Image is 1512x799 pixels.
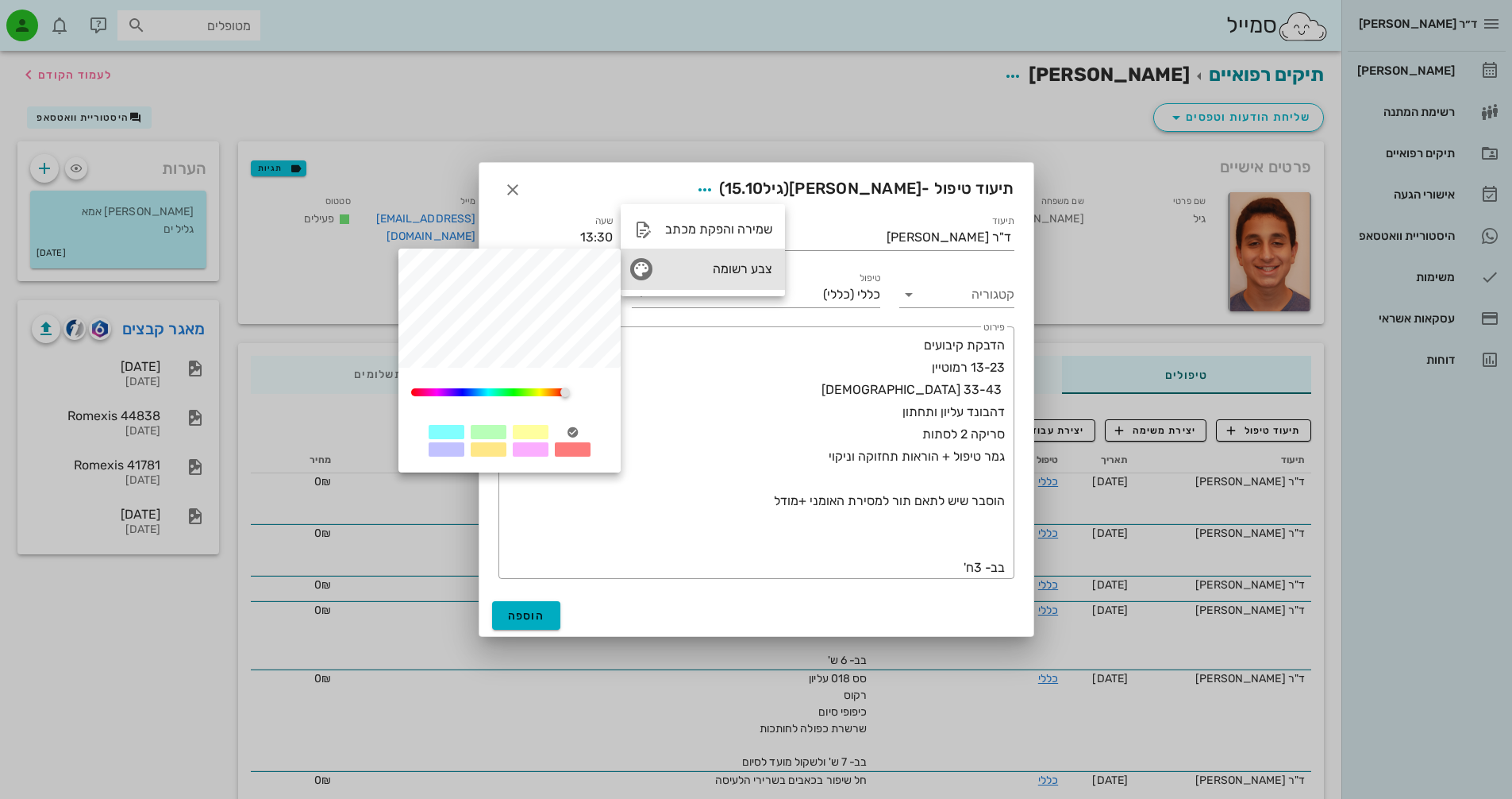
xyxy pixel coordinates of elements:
[595,215,614,227] label: שעה
[992,215,1014,227] label: תיעוד
[857,288,880,302] span: כללי
[621,249,785,290] div: צבע רשומה
[665,261,772,276] div: צבע רשומה
[766,225,1014,250] div: תיעודד"ר [PERSON_NAME]
[665,222,772,237] div: שמירה והפקת מכתב
[887,230,1011,245] div: ד"ר [PERSON_NAME]
[983,322,1005,334] label: פירוט
[719,179,790,198] span: (גיל )
[492,601,561,630] button: הוספה
[725,179,763,198] span: 15.10
[691,176,1014,204] span: תיעוד טיפול -
[860,272,880,284] label: טיפול
[823,288,854,302] span: (כללי)
[508,609,545,623] span: הוספה
[789,179,921,198] span: [PERSON_NAME]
